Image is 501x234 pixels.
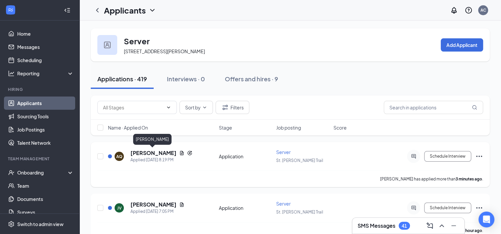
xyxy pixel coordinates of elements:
[17,97,74,110] a: Applicants
[124,48,205,54] span: [STREET_ADDRESS][PERSON_NAME]
[133,134,172,145] div: [PERSON_NAME]
[64,7,71,14] svg: Collapse
[276,210,323,214] span: St. [PERSON_NAME] Trail
[148,6,156,14] svg: ChevronDown
[108,124,148,131] span: Name · Applied On
[219,124,232,131] span: Stage
[219,153,272,160] div: Application
[465,6,473,14] svg: QuestionInfo
[17,169,68,176] div: Onboarding
[424,151,471,162] button: Schedule Interview
[436,220,447,231] button: ChevronUp
[17,40,74,54] a: Messages
[441,38,483,52] button: Add Applicant
[221,103,229,111] svg: Filter
[17,136,74,149] a: Talent Network
[8,156,73,162] div: Team Management
[333,124,347,131] span: Score
[130,208,184,215] div: Applied [DATE] 7:05 PM
[384,101,483,114] input: Search in applications
[475,152,483,160] svg: Ellipses
[17,206,74,219] a: Surveys
[17,192,74,206] a: Documents
[426,222,434,230] svg: ComposeMessage
[104,42,111,48] img: user icon
[17,221,64,227] div: Switch to admin view
[276,201,291,207] span: Server
[104,5,146,16] h1: Applicants
[130,157,192,163] div: Applied [DATE] 8:19 PM
[179,101,213,114] button: Sort byChevronDown
[17,110,74,123] a: Sourcing Tools
[185,105,201,110] span: Sort by
[17,54,74,67] a: Scheduling
[93,6,101,14] svg: ChevronLeft
[8,169,15,176] svg: UserCheck
[130,149,176,157] h5: [PERSON_NAME]
[167,75,205,83] div: Interviews · 0
[8,221,15,227] svg: Settings
[103,104,163,111] input: All Stages
[480,7,486,13] div: AC
[438,222,446,230] svg: ChevronUp
[17,27,74,40] a: Home
[358,222,395,229] h3: SMS Messages
[475,204,483,212] svg: Ellipses
[450,6,458,14] svg: Notifications
[276,124,301,131] span: Job posting
[219,205,272,211] div: Application
[478,212,494,227] div: Open Intercom Messenger
[17,179,74,192] a: Team
[116,154,123,159] div: AQ
[460,228,482,233] b: an hour ago
[8,87,73,92] div: Hiring
[8,70,15,77] svg: Analysis
[130,201,176,208] h5: [PERSON_NAME]
[225,75,278,83] div: Offers and hires · 9
[179,150,184,156] svg: Document
[402,223,407,229] div: 41
[202,105,207,110] svg: ChevronDown
[97,75,147,83] div: Applications · 419
[425,220,435,231] button: ComposeMessage
[472,105,477,110] svg: MagnifyingGlass
[179,202,184,207] svg: Document
[166,105,171,110] svg: ChevronDown
[276,149,291,155] span: Server
[7,7,14,13] svg: WorkstreamLogo
[276,158,323,163] span: St. [PERSON_NAME] Trail
[410,154,418,159] svg: ActiveChat
[424,203,471,213] button: Schedule Interview
[380,176,483,182] p: [PERSON_NAME] has applied more than .
[456,176,482,181] b: 3 minutes ago
[448,220,459,231] button: Minimize
[124,35,150,47] h3: Server
[216,101,249,114] button: Filter Filters
[187,150,192,156] svg: Reapply
[17,70,74,77] div: Reporting
[450,222,458,230] svg: Minimize
[17,123,74,136] a: Job Postings
[117,205,122,211] div: JV
[410,205,418,211] svg: ActiveChat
